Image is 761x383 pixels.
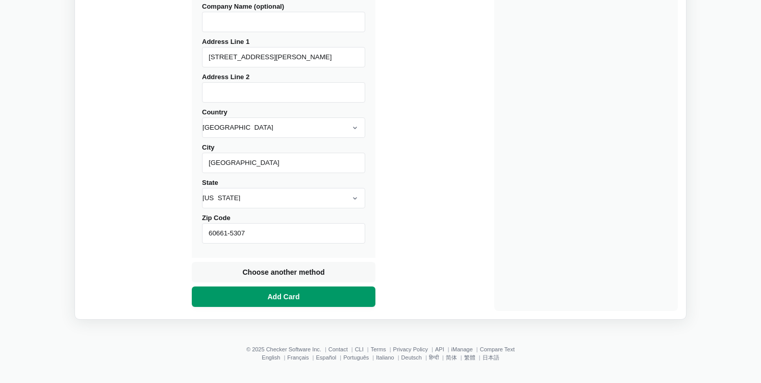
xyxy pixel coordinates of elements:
[266,292,302,302] span: Add Card
[202,38,365,67] label: Address Line 1
[316,354,336,361] a: Español
[435,346,444,352] a: API
[371,346,386,352] a: Terms
[202,73,365,103] label: Address Line 2
[202,179,365,208] label: State
[393,346,428,352] a: Privacy Policy
[202,223,365,244] input: Zip Code
[328,346,348,352] a: Contact
[246,346,328,352] li: © 2025 Checker Software Inc.
[401,354,422,361] a: Deutsch
[202,188,365,208] select: State
[429,354,439,361] a: हिन्दी
[192,262,375,282] button: Choose another method
[451,346,473,352] a: iManage
[287,354,309,361] a: Français
[192,286,375,307] button: Add Card
[202,12,365,32] input: Company Name (optional)
[480,346,515,352] a: Compare Text
[240,267,326,277] span: Choose another method
[202,143,365,173] label: City
[202,108,365,138] label: Country
[376,354,394,361] a: Italiano
[202,214,365,244] label: Zip Code
[446,354,457,361] a: 简体
[464,354,475,361] a: 繁體
[202,117,365,138] select: Country
[202,153,365,173] input: City
[202,3,365,32] label: Company Name (optional)
[202,47,365,67] input: Address Line 1
[483,354,499,361] a: 日本語
[355,346,364,352] a: CLI
[343,354,369,361] a: Português
[262,354,280,361] a: English
[202,82,365,103] input: Address Line 2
